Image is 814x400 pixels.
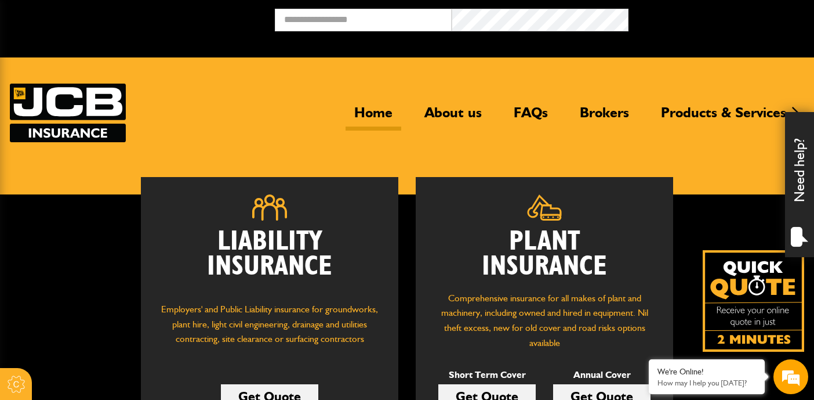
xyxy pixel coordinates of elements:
[571,104,638,131] a: Brokers
[346,104,401,131] a: Home
[703,250,804,352] img: Quick Quote
[657,367,756,377] div: We're Online!
[438,367,536,383] p: Short Term Cover
[657,379,756,387] p: How may I help you today?
[505,104,557,131] a: FAQs
[10,84,126,142] a: JCB Insurance Services
[433,291,656,350] p: Comprehensive insurance for all makes of plant and machinery, including owned and hired in equipm...
[785,112,814,257] div: Need help?
[158,229,381,291] h2: Liability Insurance
[433,229,656,279] h2: Plant Insurance
[628,9,805,27] button: Broker Login
[652,104,795,131] a: Products & Services
[158,302,381,358] p: Employers' and Public Liability insurance for groundworks, plant hire, light civil engineering, d...
[416,104,490,131] a: About us
[10,84,126,142] img: JCB Insurance Services logo
[703,250,804,352] a: Get your insurance quote isn just 2-minutes
[553,367,651,383] p: Annual Cover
